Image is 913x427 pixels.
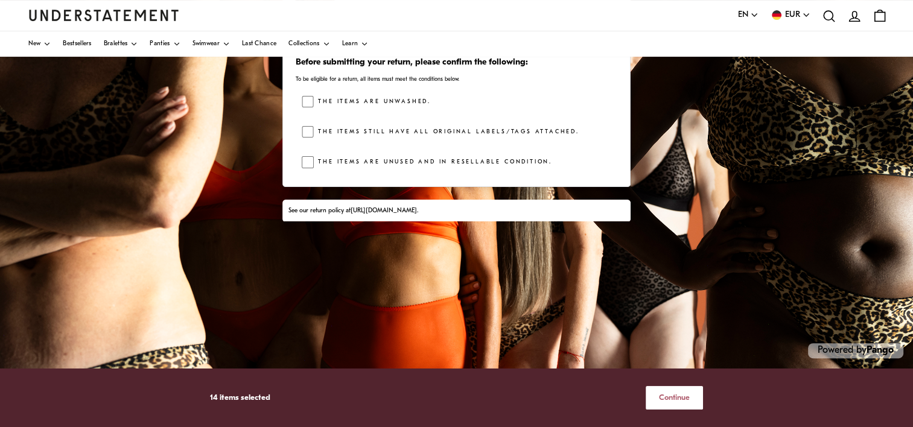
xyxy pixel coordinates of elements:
label: The items still have all original labels/tags attached. [314,126,579,138]
span: Swimwear [192,41,220,47]
a: Understatement Homepage [28,10,179,21]
span: Bestsellers [63,41,91,47]
span: Panties [150,41,170,47]
p: Powered by [808,343,903,358]
span: Collections [288,41,319,47]
a: Pango [867,346,894,355]
span: Last Chance [242,41,276,47]
a: Bestsellers [63,31,91,57]
span: Bralettes [104,41,128,47]
span: Learn [342,41,358,47]
a: New [28,31,51,57]
a: [URL][DOMAIN_NAME] [351,207,417,214]
label: The items are unwashed. [314,96,431,108]
button: EUR [771,8,810,22]
a: Swimwear [192,31,230,57]
button: EN [738,8,759,22]
span: EN [738,8,748,22]
span: New [28,41,41,47]
div: See our return policy at . [288,206,625,216]
span: EUR [785,8,800,22]
label: The items are unused and in resellable condition. [314,156,552,168]
p: To be eligible for a return, all items must meet the conditions below. [296,75,618,83]
a: Last Chance [242,31,276,57]
a: Learn [342,31,369,57]
a: Panties [150,31,180,57]
h3: Before submitting your return, please confirm the following: [296,57,618,69]
a: Bralettes [104,31,138,57]
a: Collections [288,31,329,57]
